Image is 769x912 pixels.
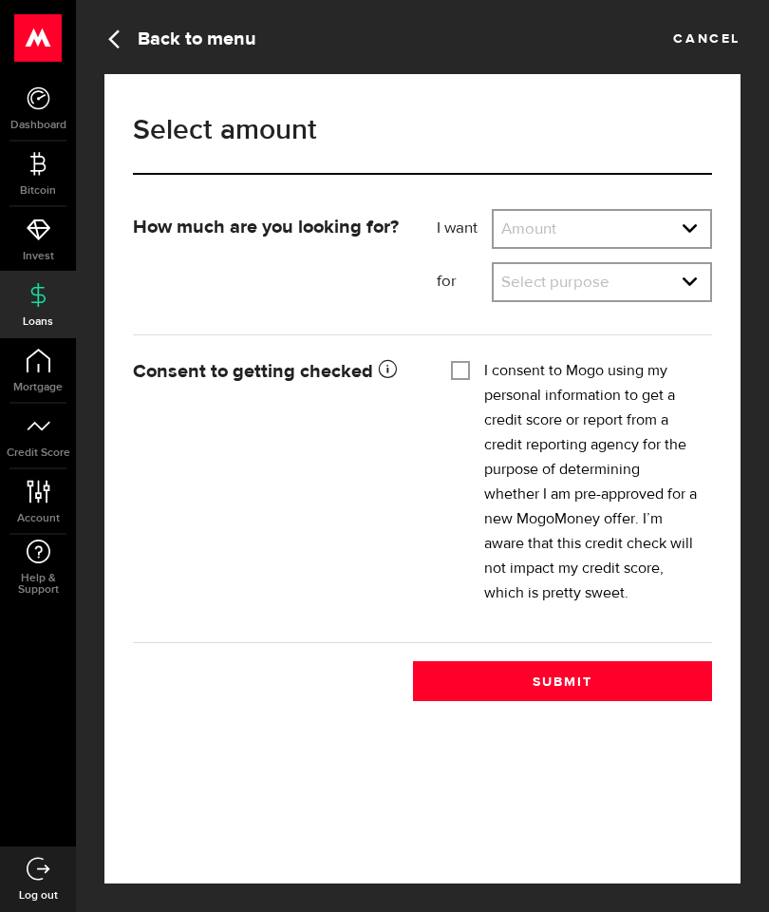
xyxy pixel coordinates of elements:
[484,359,698,606] label: I consent to Mogo using my personal information to get a credit score or report from a credit rep...
[413,661,712,701] button: Submit
[104,25,256,50] a: Back to menu
[451,359,470,378] input: I consent to Mogo using my personal information to get a credit score or report from a credit rep...
[133,218,399,237] strong: How much are you looking for?
[437,218,492,240] label: I want
[437,271,492,294] label: for
[15,8,72,65] button: Open LiveChat chat widget
[673,25,741,46] a: Cancel
[133,362,397,381] strong: Consent to getting checked
[133,116,712,144] h1: Select amount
